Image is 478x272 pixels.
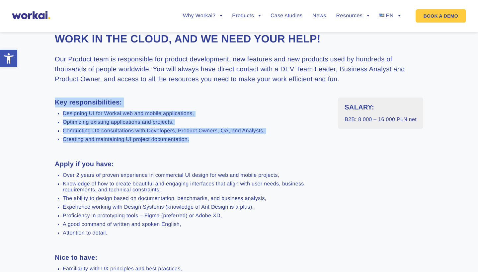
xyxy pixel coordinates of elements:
li: Designing UI for Workai web and mobile applications, [63,111,328,117]
li: Familiarity with UX principles and best practices, [63,266,328,272]
span: Mobile phone number [156,27,209,34]
span: I hereby consent to the processing of the personal data I have provided during the recruitment pr... [2,92,300,110]
strong: Nice to have: [55,254,98,261]
strong: Key responsibilities: [55,99,122,106]
strong: Apply if you have: [55,161,114,168]
span: I hereby consent to the processing of my personal data of a special category contained in my appl... [2,126,309,151]
a: Privacy Policy [97,178,128,184]
a: Resources [336,13,369,19]
li: Experience working with Design Systems (knowledge of Ant Design is a plus), [63,204,328,210]
a: Case studies [271,13,302,19]
li: Conducting UX consultations with Developers, Product Owners, QA, and Analysts, [63,128,328,134]
li: Attention to detail. [63,230,328,236]
li: Proficiency in prototyping tools – Figma (preferred) or Adobe XD, [63,213,328,219]
p: B2B: 8 000 – 16 000 PLN net [345,116,417,124]
a: BOOK A DEMO [416,9,466,23]
span: EN [386,13,394,19]
li: Over 2 years of proven experience in commercial UI design for web and mobile projects, [63,172,328,178]
a: Why Workai? [183,13,222,19]
input: I hereby consent to the processing of my personal data of a special category contained in my appl... [2,127,6,131]
li: Optimizing existing applications and projects, [63,119,328,125]
input: I hereby consent to the processing of the personal data I have provided during the recruitment pr... [2,93,6,97]
a: Products [232,13,261,19]
a: News [312,13,326,19]
li: Creating and maintaining UI project documentation. [63,137,328,143]
h3: Our Product team is responsible for product development, new features and new products used by hu... [55,54,423,84]
li: Knowledge of how to create beautiful and engaging interfaces that align with user needs, business... [63,181,328,193]
h3: SALARY: [345,102,417,112]
li: The ability to design based on documentation, benchmarks, and business analysis, [63,196,328,202]
li: A good command of written and spoken English, [63,222,328,228]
